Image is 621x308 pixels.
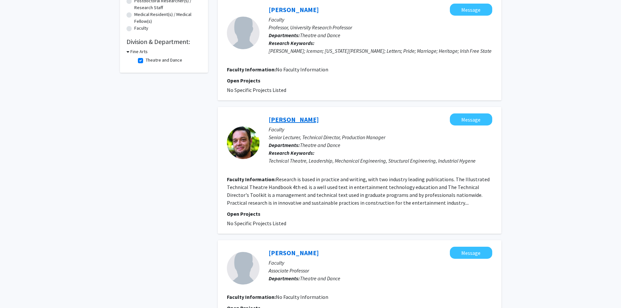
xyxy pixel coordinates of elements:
[276,294,328,300] span: No Faculty Information
[300,142,340,148] span: Theatre and Dance
[269,6,319,14] a: [PERSON_NAME]
[227,66,276,73] b: Faculty Information:
[269,267,492,274] p: Associate Professor
[269,259,492,267] p: Faculty
[227,176,276,183] b: Faculty Information:
[450,247,492,259] button: Message Susan Thiel
[300,32,340,38] span: Theatre and Dance
[126,38,201,46] h2: Division & Department:
[269,142,300,148] b: Departments:
[269,115,319,124] a: [PERSON_NAME]
[269,125,492,133] p: Faculty
[269,249,319,257] a: [PERSON_NAME]
[450,4,492,16] button: Message Herman Farrell
[269,32,300,38] b: Departments:
[269,275,300,282] b: Departments:
[130,48,148,55] h3: Fine Arts
[300,275,340,282] span: Theatre and Dance
[227,220,286,227] span: No Specific Projects Listed
[5,279,28,303] iframe: Chat
[269,40,315,46] b: Research Keywords:
[227,294,276,300] b: Faculty Information:
[450,113,492,125] button: Message Zachary Stribling
[276,66,328,73] span: No Faculty Information
[269,157,492,165] div: Technical Theatre, Leadership, Mechanical Engineering, Structural Engineering, Industrial Hygene
[227,87,286,93] span: No Specific Projects Listed
[269,47,492,55] div: [PERSON_NAME]; Iceman; [US_STATE][PERSON_NAME]; Letters; Pride; Marriage; Heritage; Irish Free State
[227,176,490,206] fg-read-more: Research is based in practice and writing, with two industry leading publications. The Illustrate...
[269,23,492,31] p: Professor, University Research Professor
[269,16,492,23] p: Faculty
[134,11,201,25] label: Medical Resident(s) / Medical Fellow(s)
[227,210,492,218] p: Open Projects
[146,57,182,64] label: Theatre and Dance
[269,133,492,141] p: Senior Lecturer, Technical Director, Production Manager
[269,150,315,156] b: Research Keywords:
[134,25,148,32] label: Faculty
[227,77,492,84] p: Open Projects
